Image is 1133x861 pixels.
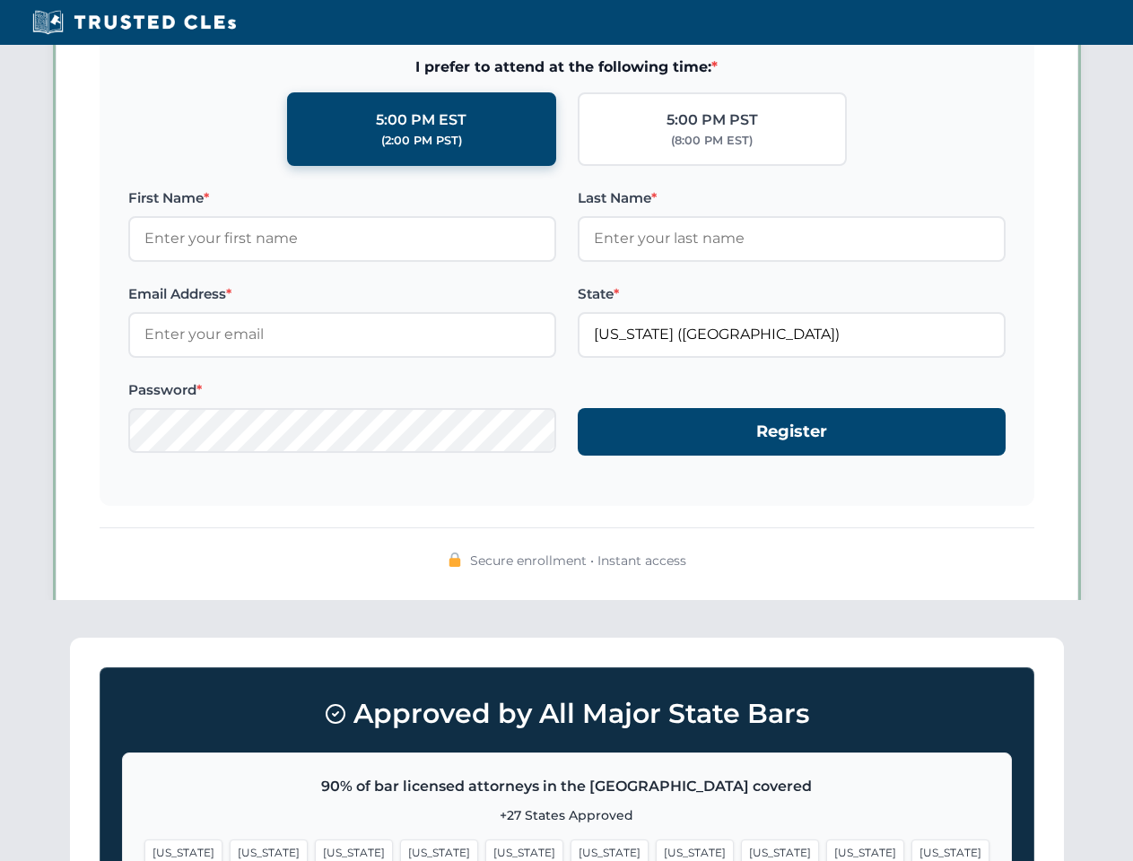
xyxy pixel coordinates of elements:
[578,187,1006,209] label: Last Name
[128,187,556,209] label: First Name
[27,9,241,36] img: Trusted CLEs
[128,56,1006,79] span: I prefer to attend at the following time:
[470,551,686,570] span: Secure enrollment • Instant access
[578,312,1006,357] input: Florida (FL)
[671,132,753,150] div: (8:00 PM EST)
[128,216,556,261] input: Enter your first name
[578,283,1006,305] label: State
[128,283,556,305] label: Email Address
[381,132,462,150] div: (2:00 PM PST)
[122,690,1012,738] h3: Approved by All Major State Bars
[578,216,1006,261] input: Enter your last name
[144,805,989,825] p: +27 States Approved
[144,775,989,798] p: 90% of bar licensed attorneys in the [GEOGRAPHIC_DATA] covered
[667,109,758,132] div: 5:00 PM PST
[128,379,556,401] label: Password
[128,312,556,357] input: Enter your email
[578,408,1006,456] button: Register
[448,552,462,567] img: 🔒
[376,109,466,132] div: 5:00 PM EST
